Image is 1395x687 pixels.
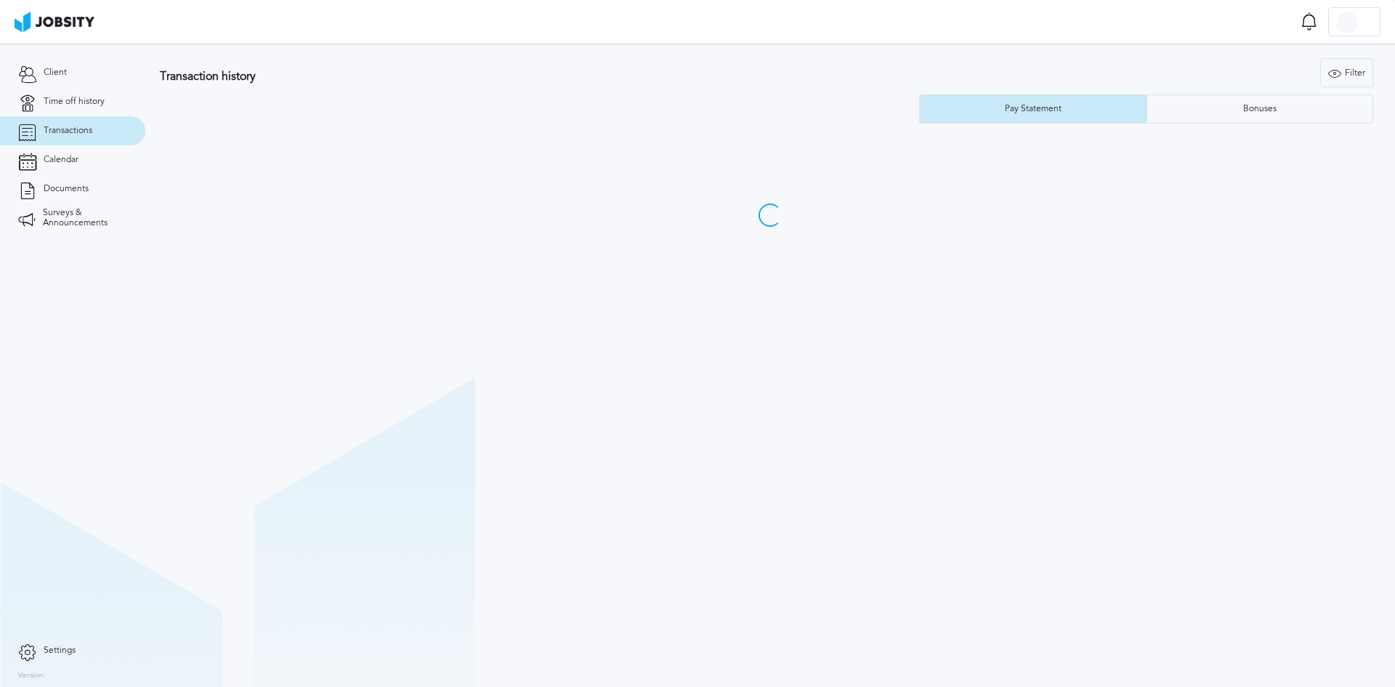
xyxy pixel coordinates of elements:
[15,12,94,32] img: ab4bad089aa723f57921c736e9817d99.png
[160,70,824,83] h3: Transaction history
[919,95,1147,124] button: Pay Statement
[44,126,92,136] span: Transactions
[998,104,1069,114] div: Pay Statement
[18,672,45,680] label: Version:
[43,208,127,228] span: Surveys & Announcements
[1321,59,1372,88] div: Filter
[44,155,78,165] span: Calendar
[44,646,76,656] span: Settings
[1236,104,1284,114] div: Bonuses
[44,68,67,78] span: Client
[1147,95,1374,124] button: Bonuses
[44,97,105,107] span: Time off history
[44,184,89,194] span: Documents
[1320,58,1373,87] button: Filter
